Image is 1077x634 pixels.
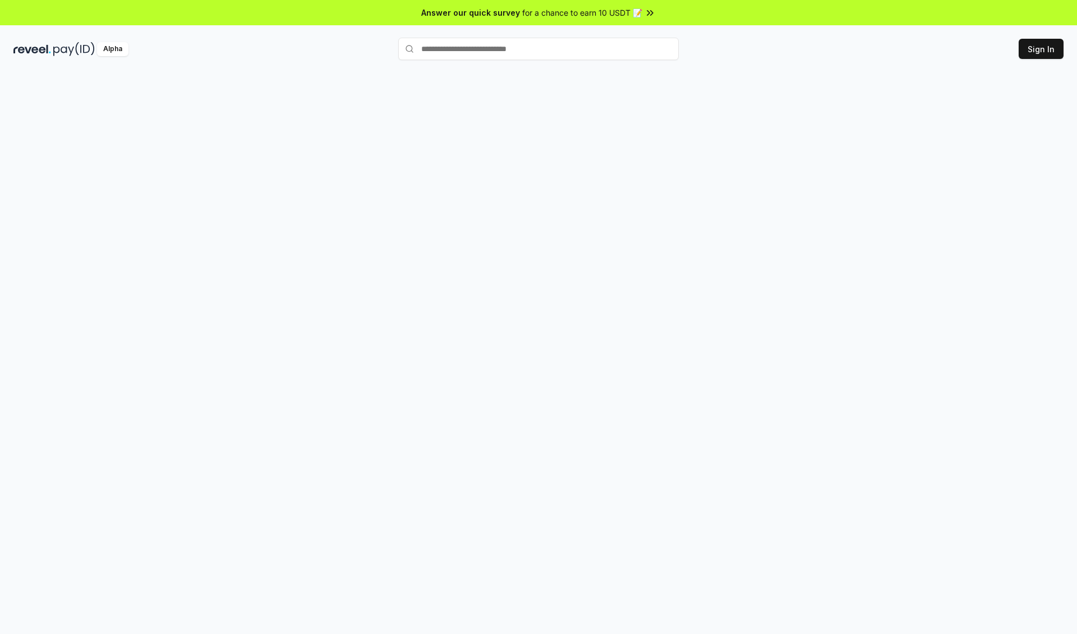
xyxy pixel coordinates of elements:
img: reveel_dark [13,42,51,56]
button: Sign In [1019,39,1064,59]
span: for a chance to earn 10 USDT 📝 [522,7,642,19]
div: Alpha [97,42,128,56]
span: Answer our quick survey [421,7,520,19]
img: pay_id [53,42,95,56]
